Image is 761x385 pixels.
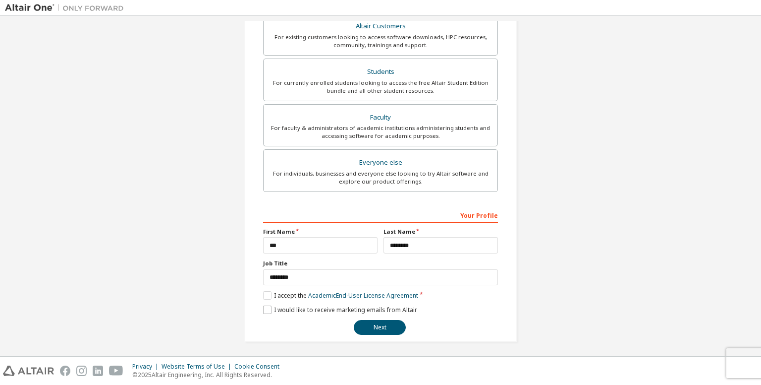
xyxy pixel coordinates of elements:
div: For faculty & administrators of academic institutions administering students and accessing softwa... [270,124,491,140]
img: Altair One [5,3,129,13]
label: Last Name [383,228,498,236]
div: Privacy [132,363,162,371]
div: Website Terms of Use [162,363,234,371]
div: Students [270,65,491,79]
div: For currently enrolled students looking to access the free Altair Student Edition bundle and all ... [270,79,491,95]
img: youtube.svg [109,366,123,376]
img: linkedin.svg [93,366,103,376]
div: Everyone else [270,156,491,170]
div: For individuals, businesses and everyone else looking to try Altair software and explore our prod... [270,170,491,186]
div: Faculty [270,111,491,125]
label: I accept the [263,291,418,300]
img: altair_logo.svg [3,366,54,376]
img: facebook.svg [60,366,70,376]
div: For existing customers looking to access software downloads, HPC resources, community, trainings ... [270,33,491,49]
div: Altair Customers [270,19,491,33]
label: Job Title [263,259,498,267]
button: Next [354,320,406,335]
p: © 2025 Altair Engineering, Inc. All Rights Reserved. [132,371,285,379]
label: I would like to receive marketing emails from Altair [263,306,417,314]
label: First Name [263,228,378,236]
img: instagram.svg [76,366,87,376]
div: Your Profile [263,207,498,223]
a: Academic End-User License Agreement [308,291,418,300]
div: Cookie Consent [234,363,285,371]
